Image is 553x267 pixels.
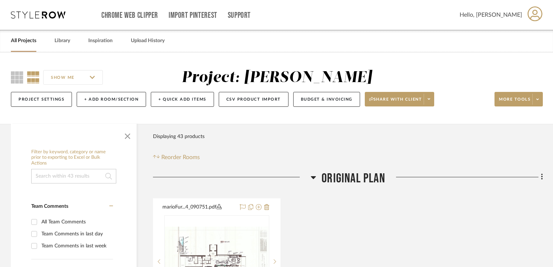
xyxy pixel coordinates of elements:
span: Reorder Rooms [161,153,200,162]
button: Project Settings [11,92,72,107]
a: Chrome Web Clipper [101,12,158,19]
a: Upload History [131,36,165,46]
div: Team Comments in last week [41,240,111,252]
span: More tools [499,97,530,108]
div: Displaying 43 products [153,129,205,144]
span: Team Comments [31,204,68,209]
div: Project: [PERSON_NAME] [182,70,372,85]
button: Budget & Invoicing [293,92,360,107]
div: All Team Comments [41,216,111,228]
a: Support [228,12,251,19]
button: + Add Room/Section [77,92,146,107]
div: Team Comments in last day [41,228,111,240]
a: Inspiration [88,36,113,46]
a: Library [55,36,70,46]
button: More tools [495,92,543,106]
button: Share with client [365,92,435,106]
span: ORIGINAL PLAN [322,171,385,186]
a: All Projects [11,36,36,46]
span: Share with client [369,97,422,108]
input: Search within 43 results [31,169,116,183]
button: CSV Product Import [219,92,288,107]
button: Close [120,128,135,142]
h6: Filter by keyword, category or name prior to exporting to Excel or Bulk Actions [31,149,116,166]
button: Reorder Rooms [153,153,200,162]
span: Hello, [PERSON_NAME] [460,11,522,19]
button: marioFur...4_090751.pdf [162,203,235,212]
button: + Quick Add Items [151,92,214,107]
a: Import Pinterest [169,12,217,19]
